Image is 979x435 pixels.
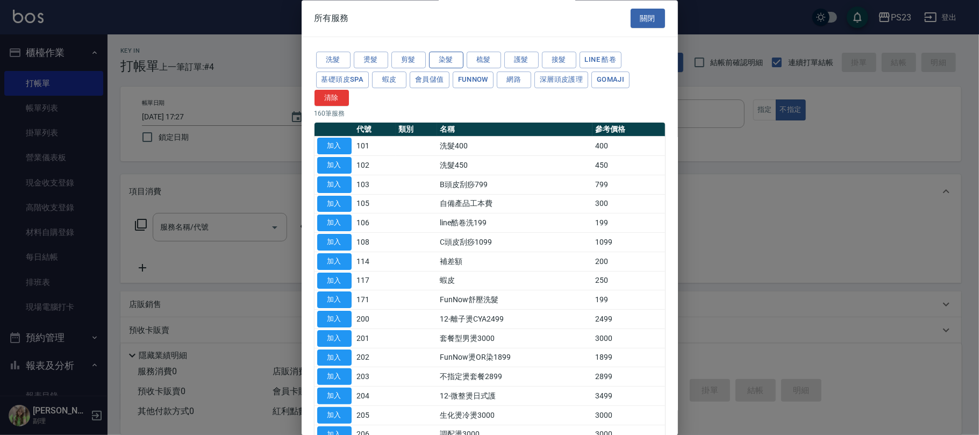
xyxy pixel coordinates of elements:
td: 106 [354,213,396,233]
button: 加入 [317,388,352,405]
button: 加入 [317,196,352,212]
td: 1899 [592,348,664,368]
button: 加入 [317,253,352,270]
button: 護髮 [504,52,539,69]
td: 204 [354,387,396,406]
td: 套餐型男燙3000 [437,329,592,348]
td: line酷卷洗199 [437,213,592,233]
td: 102 [354,156,396,175]
td: 生化燙冷燙3000 [437,406,592,425]
td: 自備產品工本費 [437,195,592,214]
button: 清除 [315,90,349,106]
td: 199 [592,213,664,233]
button: 接髮 [542,52,576,69]
button: FUNNOW [453,72,494,88]
button: 加入 [317,330,352,347]
button: 加入 [317,292,352,309]
td: 3000 [592,329,664,348]
td: 103 [354,175,396,195]
td: 203 [354,367,396,387]
button: 加入 [317,273,352,289]
button: 基礎頭皮SPA [316,72,369,88]
td: 12-微整燙日式護 [437,387,592,406]
td: 補差額 [437,252,592,272]
button: 關閉 [631,9,665,28]
button: 梳髮 [467,52,501,69]
td: 117 [354,272,396,291]
td: 2499 [592,310,664,329]
button: 會員儲值 [410,72,449,88]
button: 燙髮 [354,52,388,69]
td: 洗髮450 [437,156,592,175]
td: 蝦皮 [437,272,592,291]
button: 加入 [317,311,352,328]
td: 300 [592,195,664,214]
button: 加入 [317,158,352,174]
th: 名稱 [437,123,592,137]
td: 105 [354,195,396,214]
button: Gomaji [591,72,630,88]
th: 類別 [396,123,437,137]
td: 3000 [592,406,664,425]
button: 加入 [317,407,352,424]
td: 201 [354,329,396,348]
td: 250 [592,272,664,291]
button: 深層頭皮護理 [534,72,588,88]
button: 加入 [317,234,352,251]
td: 2899 [592,367,664,387]
button: 加入 [317,215,352,232]
td: 3499 [592,387,664,406]
button: 洗髮 [316,52,351,69]
button: 剪髮 [391,52,426,69]
td: FunNow燙OR染1899 [437,348,592,368]
td: 12-離子燙CYA2499 [437,310,592,329]
th: 代號 [354,123,396,137]
button: 染髮 [429,52,463,69]
td: C頭皮刮痧1099 [437,233,592,252]
td: 114 [354,252,396,272]
td: 171 [354,290,396,310]
td: 199 [592,290,664,310]
td: FunNow舒壓洗髮 [437,290,592,310]
p: 160 筆服務 [315,109,665,119]
td: 101 [354,137,396,156]
button: 加入 [317,138,352,155]
td: 202 [354,348,396,368]
button: 蝦皮 [372,72,406,88]
button: 加入 [317,176,352,193]
button: 網路 [497,72,531,88]
td: 1099 [592,233,664,252]
span: 所有服務 [315,13,349,24]
td: 200 [354,310,396,329]
td: 200 [592,252,664,272]
td: 不指定燙套餐2899 [437,367,592,387]
td: 799 [592,175,664,195]
td: 205 [354,406,396,425]
th: 參考價格 [592,123,664,137]
button: 加入 [317,350,352,366]
td: 450 [592,156,664,175]
button: 加入 [317,369,352,386]
td: 洗髮400 [437,137,592,156]
td: 400 [592,137,664,156]
td: B頭皮刮痧799 [437,175,592,195]
td: 108 [354,233,396,252]
button: LINE 酷卷 [580,52,622,69]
